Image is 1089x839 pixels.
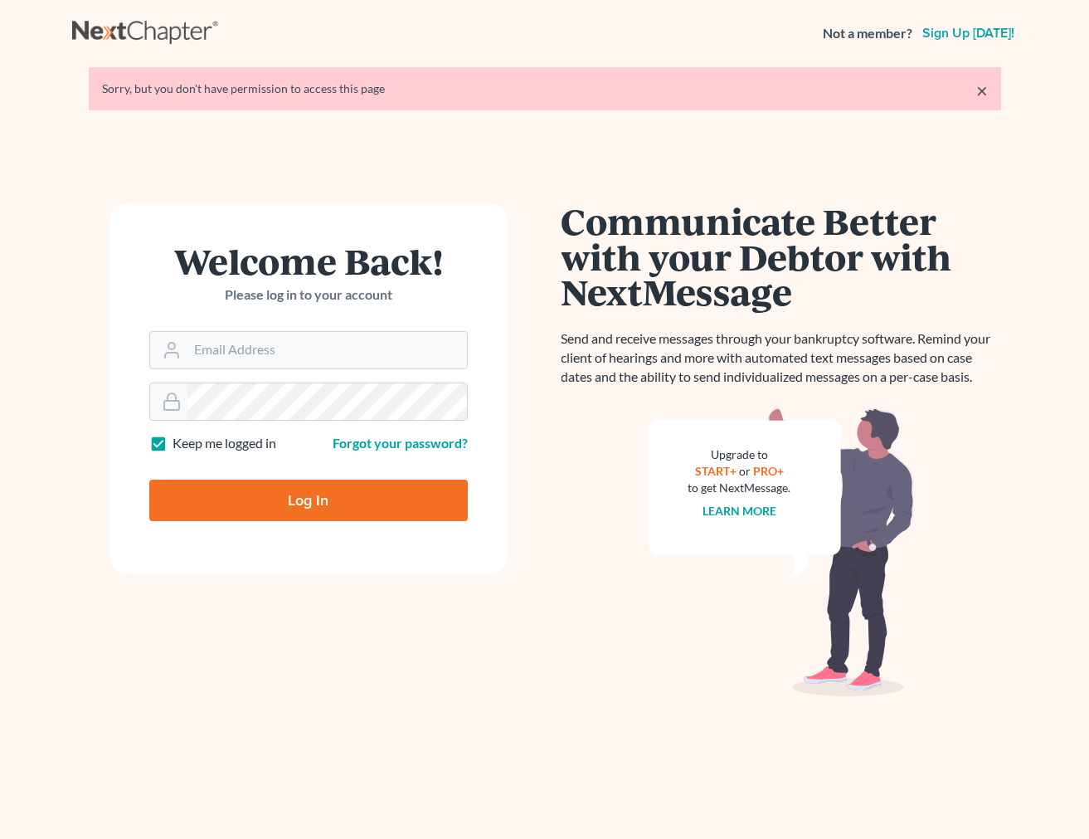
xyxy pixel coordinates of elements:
[187,332,467,368] input: Email Address
[149,243,468,279] h1: Welcome Back!
[976,80,988,100] a: ×
[649,407,914,697] img: nextmessage_bg-59042aed3d76b12b5cd301f8e5b87938c9018125f34e5fa2b7a6b67550977c72.svg
[333,435,468,451] a: Forgot your password?
[703,504,776,518] a: Learn more
[149,480,468,521] input: Log In
[688,446,791,463] div: Upgrade to
[562,203,1001,310] h1: Communicate Better with your Debtor with NextMessage
[102,80,988,97] div: Sorry, but you don't have permission to access this page
[173,434,276,453] label: Keep me logged in
[753,464,784,478] a: PRO+
[688,480,791,496] div: to get NextMessage.
[695,464,737,478] a: START+
[562,329,1001,387] p: Send and receive messages through your bankruptcy software. Remind your client of hearings and mo...
[149,285,468,305] p: Please log in to your account
[823,24,912,43] strong: Not a member?
[739,464,751,478] span: or
[919,27,1018,40] a: Sign up [DATE]!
